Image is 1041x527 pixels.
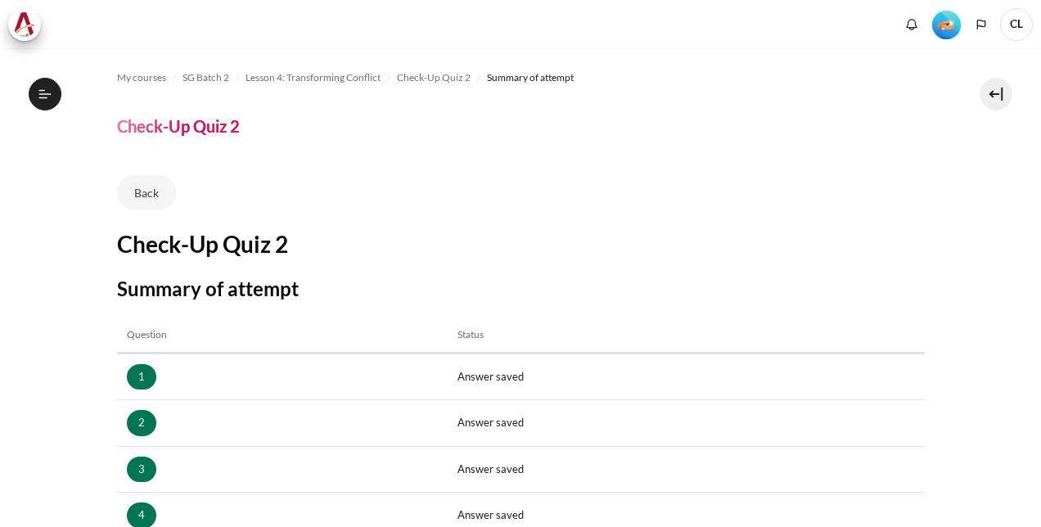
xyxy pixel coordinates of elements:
a: 2 [127,410,156,436]
a: Back [117,175,176,209]
span: Lesson 4: Transforming Conflict [246,70,381,85]
img: Architeck [13,12,36,37]
span: SG Batch 2 [183,70,229,85]
a: 1 [127,364,156,390]
a: My courses [117,68,166,88]
div: Show notification window with no new notifications [899,12,924,37]
h4: Check-Up Quiz 2 [117,115,240,137]
td: Answer saved [448,354,924,400]
td: Answer saved [448,400,924,447]
button: Languages [969,12,994,37]
th: Status [448,318,924,353]
span: My courses [117,70,166,85]
h3: Summary of attempt [117,276,925,301]
th: Question [117,318,448,353]
a: Lesson 4: Transforming Conflict [246,68,381,88]
a: 3 [127,457,156,483]
a: SG Batch 2 [183,68,229,88]
div: Level #2 [932,9,961,39]
a: Level #2 [926,9,967,39]
nav: Navigation bar [117,65,925,91]
span: Check-Up Quiz 2 [397,70,471,85]
td: Answer saved [448,446,924,493]
a: Check-Up Quiz 2 [397,68,471,88]
h2: Check-Up Quiz 2 [117,229,925,259]
a: User menu [1000,8,1033,41]
img: Level #2 [932,11,961,39]
span: CL [1000,8,1033,41]
span: Summary of attempt [487,70,574,85]
a: Architeck Architeck [8,8,49,41]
